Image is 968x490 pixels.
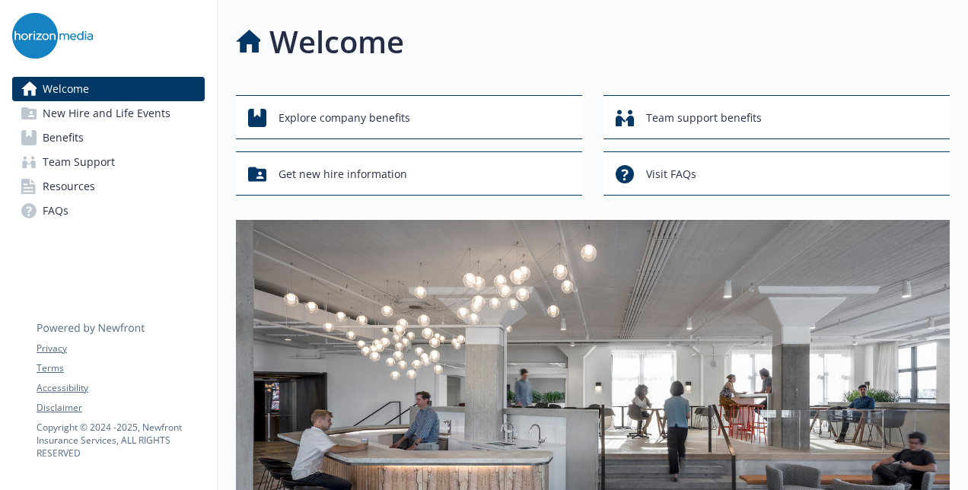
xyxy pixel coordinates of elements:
span: Welcome [43,77,89,101]
a: Benefits [12,126,205,150]
span: Team Support [43,150,115,174]
p: Copyright © 2024 - 2025 , Newfront Insurance Services, ALL RIGHTS RESERVED [37,421,204,460]
span: Visit FAQs [646,160,696,189]
a: Privacy [37,342,204,355]
a: Disclaimer [37,401,204,415]
button: Explore company benefits [236,95,582,139]
span: Resources [43,174,95,199]
span: Get new hire information [279,160,407,189]
button: Get new hire information [236,151,582,196]
h1: Welcome [269,19,404,65]
span: Benefits [43,126,84,150]
span: Explore company benefits [279,103,410,132]
a: New Hire and Life Events [12,101,205,126]
span: New Hire and Life Events [43,101,170,126]
button: Team support benefits [603,95,950,139]
a: Welcome [12,77,205,101]
a: Accessibility [37,381,204,395]
a: Resources [12,174,205,199]
span: FAQs [43,199,68,223]
a: Terms [37,361,204,375]
a: FAQs [12,199,205,223]
a: Team Support [12,150,205,174]
button: Visit FAQs [603,151,950,196]
span: Team support benefits [646,103,762,132]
